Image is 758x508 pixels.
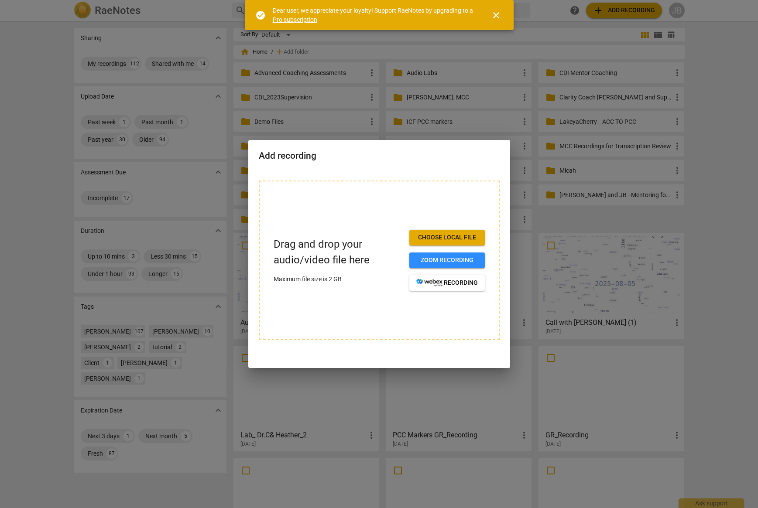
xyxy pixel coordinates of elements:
div: Dear user, we appreciate your loyalty! Support RaeNotes by upgrading to a [273,6,475,24]
button: Close [486,5,507,26]
span: Zoom recording [416,256,478,265]
span: recording [416,279,478,287]
p: Drag and drop your audio/video file here [274,237,402,267]
span: Choose local file [416,233,478,242]
span: check_circle [255,10,266,20]
button: Zoom recording [409,252,485,268]
button: Choose local file [409,230,485,245]
p: Maximum file size is 2 GB [274,275,402,284]
a: Pro subscription [273,16,317,23]
h2: Add recording [259,150,500,161]
span: close [491,10,501,20]
button: recording [409,275,485,291]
